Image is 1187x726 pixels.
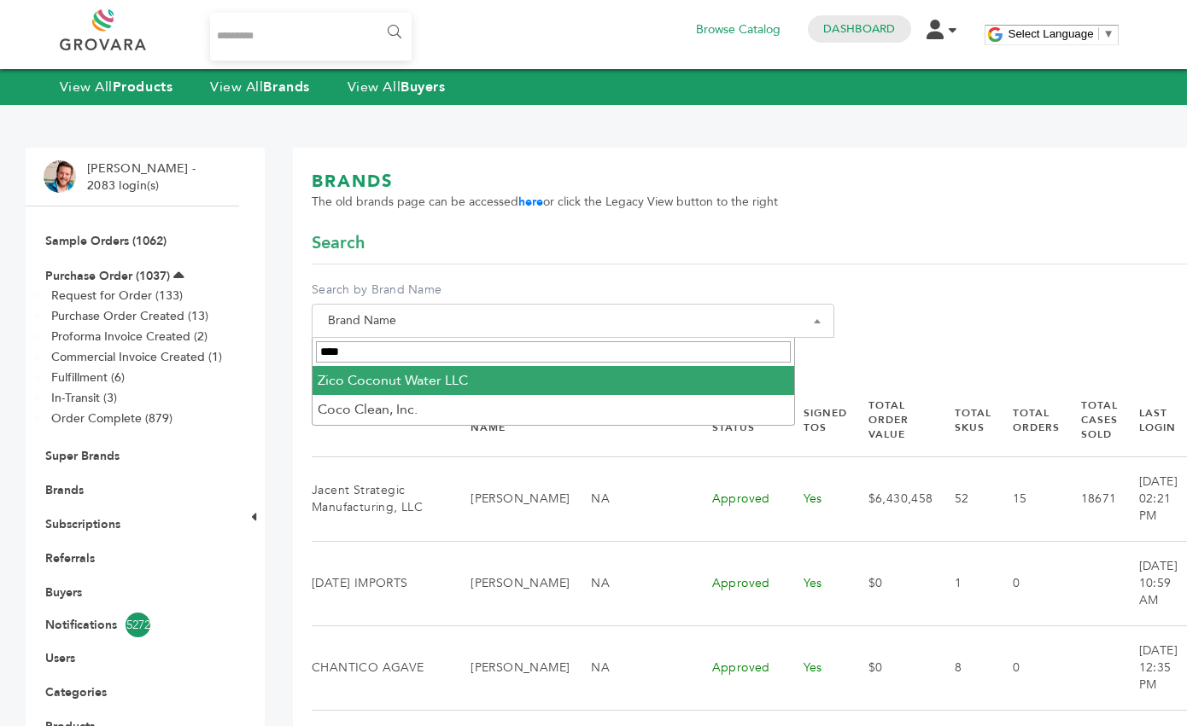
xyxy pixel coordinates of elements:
a: Brands [45,482,84,498]
a: In-Transit (3) [51,390,117,406]
a: Sample Orders (1062) [45,233,167,249]
span: 5272 [126,613,150,637]
span: Search [312,231,365,255]
a: Users [45,650,75,666]
a: Purchase Order Created (13) [51,308,208,324]
a: Categories [45,684,107,700]
span: Brand Name [321,309,825,333]
td: [DATE] 12:35 PM [1118,625,1178,710]
a: here [518,194,543,210]
td: 0 [991,541,1060,625]
span: ▼ [1103,27,1114,40]
td: NA [570,625,690,710]
li: Coco Clean, Inc. [313,395,794,424]
a: Notifications5272 [45,613,219,637]
span: Brand Name [312,304,834,338]
span: The old brands page can be accessed or click the Legacy View button to the right [312,194,778,211]
th: Total Orders [991,384,1060,456]
td: Yes [782,541,847,625]
li: Zico Coconut Water LLC [313,366,794,395]
a: Referrals [45,550,95,566]
label: Search by Brand Name [312,282,834,299]
input: Search... [210,13,412,61]
td: NA [570,456,690,541]
td: [PERSON_NAME] [449,541,570,625]
strong: Buyers [401,78,445,96]
span: Select Language [1009,27,1094,40]
a: Fulfillment (6) [51,369,125,386]
td: [PERSON_NAME] [449,456,570,541]
td: Yes [782,456,847,541]
td: $6,430,458 [847,456,933,541]
td: [DATE] 02:21 PM [1118,456,1178,541]
td: 15 [991,456,1060,541]
td: NA [570,541,690,625]
th: Last Login [1118,384,1178,456]
td: 52 [933,456,991,541]
td: $0 [847,541,933,625]
th: Signed TOS [782,384,847,456]
td: Yes [782,625,847,710]
td: 0 [991,625,1060,710]
td: 8 [933,625,991,710]
td: $0 [847,625,933,710]
strong: Brands [263,78,309,96]
a: Order Complete (879) [51,410,172,427]
a: View AllProducts [60,78,173,96]
td: Approved [691,625,782,710]
a: View AllBuyers [348,78,446,96]
span: ​ [1098,27,1099,40]
td: CHANTICO AGAVE [312,625,449,710]
a: Dashboard [823,21,895,37]
a: Select Language​ [1009,27,1114,40]
li: [PERSON_NAME] - 2083 login(s) [87,160,200,194]
a: Purchase Order (1037) [45,268,170,284]
a: Browse Catalog [696,20,781,39]
th: Total Order Value [847,384,933,456]
a: Super Brands [45,448,120,464]
a: View AllBrands [210,78,310,96]
input: Search [316,341,791,363]
td: Approved [691,541,782,625]
strong: Products [113,78,172,96]
td: Approved [691,456,782,541]
a: Proforma Invoice Created (2) [51,328,208,345]
a: Buyers [45,584,82,601]
a: Request for Order (133) [51,287,183,304]
td: [DATE] IMPORTS [312,541,449,625]
td: Jacent Strategic Manufacturing, LLC [312,456,449,541]
a: Commercial Invoice Created (1) [51,349,222,365]
td: 1 [933,541,991,625]
th: Total Cases Sold [1060,384,1118,456]
h1: BRANDS [312,170,778,194]
a: Subscriptions [45,516,120,532]
td: 18671 [1060,456,1118,541]
td: [PERSON_NAME] [449,625,570,710]
td: [DATE] 10:59 AM [1118,541,1178,625]
th: Total SKUs [933,384,991,456]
